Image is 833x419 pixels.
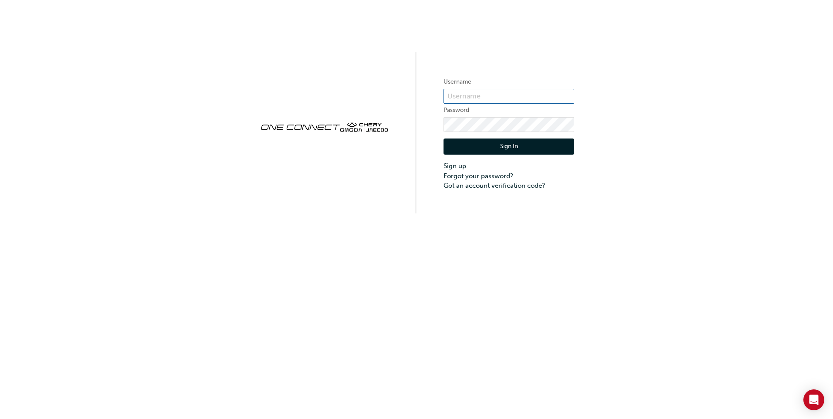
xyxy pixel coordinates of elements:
[444,181,574,191] a: Got an account verification code?
[803,389,824,410] div: Open Intercom Messenger
[444,161,574,171] a: Sign up
[444,89,574,104] input: Username
[444,105,574,115] label: Password
[444,139,574,155] button: Sign In
[259,115,389,138] img: oneconnect
[444,77,574,87] label: Username
[444,171,574,181] a: Forgot your password?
